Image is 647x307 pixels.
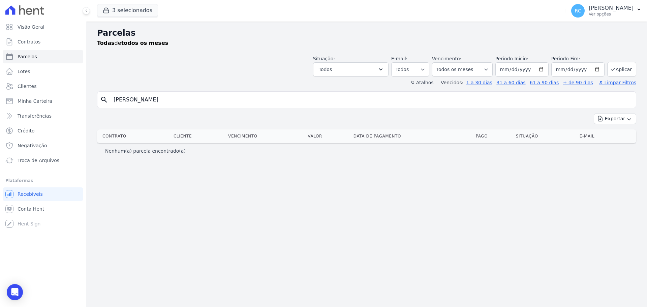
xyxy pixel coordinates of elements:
span: Clientes [18,83,36,90]
a: Contratos [3,35,83,49]
strong: Todas [97,40,115,46]
span: Contratos [18,38,40,45]
label: E-mail: [391,56,408,61]
p: [PERSON_NAME] [589,5,634,11]
a: Minha Carteira [3,94,83,108]
span: Parcelas [18,53,37,60]
a: Parcelas [3,50,83,63]
label: Período Fim: [551,55,605,62]
a: Clientes [3,80,83,93]
strong: todos os meses [121,40,168,46]
th: Situação [513,129,577,143]
th: Vencimento [225,129,305,143]
a: Lotes [3,65,83,78]
a: Transferências [3,109,83,123]
a: 61 a 90 dias [530,80,559,85]
span: Transferências [18,113,52,119]
p: Ver opções [589,11,634,17]
label: Vencimento: [432,56,461,61]
label: Período Inicío: [495,56,528,61]
button: Todos [313,62,389,76]
th: E-mail [577,129,624,143]
a: 31 a 60 dias [496,80,525,85]
th: Data de Pagamento [351,129,473,143]
th: Cliente [171,129,225,143]
th: Contrato [97,129,171,143]
a: Troca de Arquivos [3,154,83,167]
a: 1 a 30 dias [466,80,492,85]
button: RC [PERSON_NAME] Ver opções [566,1,647,20]
p: Nenhum(a) parcela encontrado(a) [105,148,186,154]
span: Negativação [18,142,47,149]
label: Situação: [313,56,335,61]
span: Visão Geral [18,24,44,30]
span: Todos [319,65,332,73]
button: Exportar [594,114,636,124]
th: Pago [473,129,513,143]
span: Recebíveis [18,191,43,197]
a: Recebíveis [3,187,83,201]
a: Visão Geral [3,20,83,34]
label: ↯ Atalhos [410,80,433,85]
div: Plataformas [5,177,81,185]
button: Aplicar [607,62,636,76]
span: Conta Hent [18,206,44,212]
a: Crédito [3,124,83,137]
a: Conta Hent [3,202,83,216]
input: Buscar por nome do lote ou do cliente [110,93,633,106]
a: + de 90 dias [563,80,593,85]
a: ✗ Limpar Filtros [596,80,636,85]
button: 3 selecionados [97,4,158,17]
th: Valor [305,129,350,143]
i: search [100,96,108,104]
span: Crédito [18,127,35,134]
span: RC [575,8,581,13]
label: Vencidos: [438,80,463,85]
div: Open Intercom Messenger [7,284,23,300]
span: Minha Carteira [18,98,52,104]
h2: Parcelas [97,27,636,39]
a: Negativação [3,139,83,152]
span: Lotes [18,68,30,75]
p: de [97,39,168,47]
span: Troca de Arquivos [18,157,59,164]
